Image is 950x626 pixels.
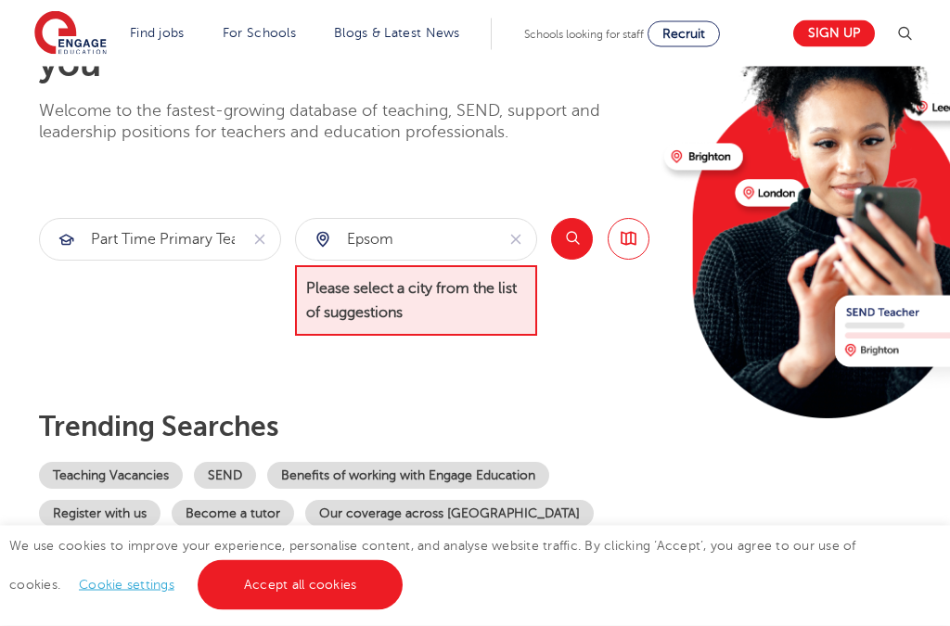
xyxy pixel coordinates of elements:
a: Blogs & Latest News [334,26,460,40]
a: SEND [194,463,256,490]
span: We use cookies to improve your experience, personalise content, and analyse website traffic. By c... [9,539,856,592]
div: Submit [295,219,537,262]
a: Cookie settings [79,578,174,592]
input: Submit [296,220,494,261]
span: Schools looking for staff [524,28,644,41]
span: Please select a city from the list of suggestions [295,266,537,338]
button: Clear [238,220,280,261]
a: Find jobs [130,26,185,40]
button: Clear [494,220,536,261]
span: Recruit [662,27,705,41]
a: Our coverage across [GEOGRAPHIC_DATA] [305,501,594,528]
a: Benefits of working with Engage Education [267,463,549,490]
a: Recruit [648,21,720,47]
div: Submit [39,219,281,262]
button: Search [551,219,593,261]
a: Become a tutor [172,501,294,528]
p: Trending searches [39,411,649,444]
img: Engage Education [34,11,107,57]
input: Submit [40,220,238,261]
a: Accept all cookies [198,560,404,610]
a: Teaching Vacancies [39,463,183,490]
a: Register with us [39,501,160,528]
a: For Schools [223,26,296,40]
a: Sign up [793,20,875,47]
p: Welcome to the fastest-growing database of teaching, SEND, support and leadership positions for t... [39,101,649,145]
